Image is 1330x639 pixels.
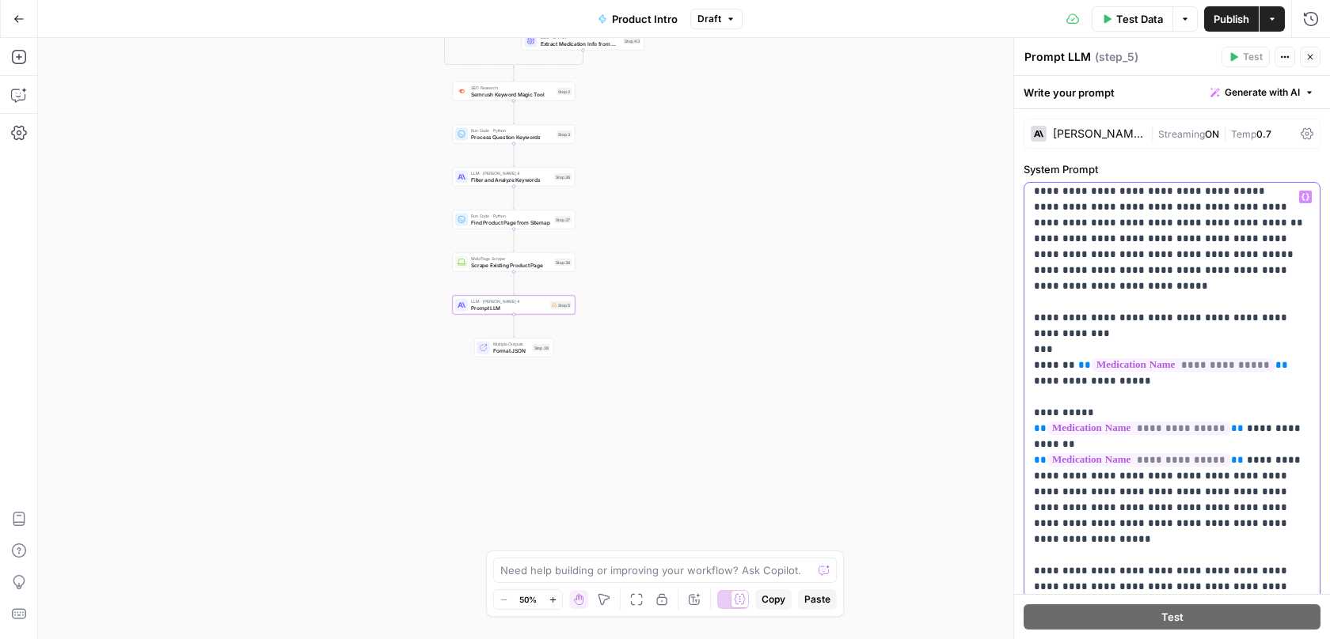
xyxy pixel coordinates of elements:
div: Web Page ScrapeScrape Existing Product PageStep 38 [453,253,576,272]
g: Edge from step_2 to step_3 [513,101,515,124]
span: Run Code · Python [471,127,553,134]
div: Run Code · PythonFind Product Page from SitemapStep 37 [453,210,576,229]
div: LLM · [PERSON_NAME] 4Filter and Analyze KeywordsStep 36 [453,168,576,187]
button: Generate with AI [1204,82,1320,103]
button: Draft [690,9,743,29]
span: ON [1205,128,1219,140]
g: Edge from step_43 to step_39-conditional-end [514,51,583,69]
span: Filter and Analyze Keywords [471,176,551,183]
span: Test [1161,609,1184,625]
span: | [1219,125,1231,141]
span: Web Page Scrape [471,255,551,262]
g: Edge from step_38 to step_5 [513,272,515,295]
span: Copy [762,592,785,607]
span: Find Product Page from Sitemap [471,218,551,226]
div: Step 43 [623,37,641,44]
span: Multiple Outputs [493,341,530,347]
div: Multiple OutputsFormat JSONStep 28 [453,338,576,357]
div: Step 37 [554,216,572,223]
div: LLM · [PERSON_NAME] 4Prompt LLMStep 5 [453,296,576,315]
span: ( step_5 ) [1095,49,1138,65]
div: SEO ResearchSemrush Keyword Magic ToolStep 2 [453,82,576,101]
button: Publish [1204,6,1259,32]
g: Edge from step_3 to step_36 [513,144,515,167]
span: Run Code · Python [471,213,551,219]
g: Edge from step_37 to step_38 [513,229,515,252]
div: Step 38 [554,259,572,266]
img: 8a3tdog8tf0qdwwcclgyu02y995m [458,88,465,96]
span: Publish [1214,11,1249,27]
span: Temp [1231,128,1256,140]
div: Step 28 [533,344,550,351]
span: Extract Medication Info from Manufacturer Site [541,40,621,47]
span: Draft [697,12,721,26]
g: Edge from step_36 to step_37 [513,187,515,210]
span: SEO Research [471,85,553,91]
label: System Prompt [1024,161,1320,177]
span: Format JSON [493,346,530,354]
g: Edge from step_39-conditional-end to step_2 [513,66,515,81]
span: Process Question Keywords [471,133,553,141]
span: Paste [804,592,830,607]
div: LLM · GPT-4.1Extract Medication Info from Manufacturer SiteStep 43 [522,32,644,51]
span: Product Intro [612,11,678,27]
span: Generate with AI [1225,85,1300,100]
button: Test Data [1092,6,1172,32]
span: | [1150,125,1158,141]
span: Semrush Keyword Magic Tool [471,90,553,98]
span: LLM · [PERSON_NAME] 4 [471,170,551,176]
div: [PERSON_NAME] 4 [1053,128,1144,139]
div: Step 5 [550,301,572,309]
span: Test Data [1116,11,1163,27]
span: 0.7 [1256,128,1271,140]
div: Step 2 [557,88,572,95]
div: Run Code · PythonProcess Question KeywordsStep 3 [453,125,576,144]
button: Test [1024,604,1320,630]
button: Product Intro [588,6,687,32]
span: Test [1243,50,1263,64]
button: Test [1222,47,1270,67]
div: Step 3 [557,130,572,138]
span: Scrape Existing Product Page [471,261,551,269]
span: LLM · [PERSON_NAME] 4 [471,298,547,304]
span: 50% [519,593,537,606]
div: Write your prompt [1014,76,1330,108]
button: Copy [755,589,792,610]
span: Prompt LLM [471,304,547,312]
g: Edge from step_5 to step_28 [513,315,515,338]
span: Streaming [1158,128,1205,140]
div: Step 36 [554,173,572,180]
button: Paste [798,589,837,610]
textarea: Prompt LLM [1024,49,1091,65]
